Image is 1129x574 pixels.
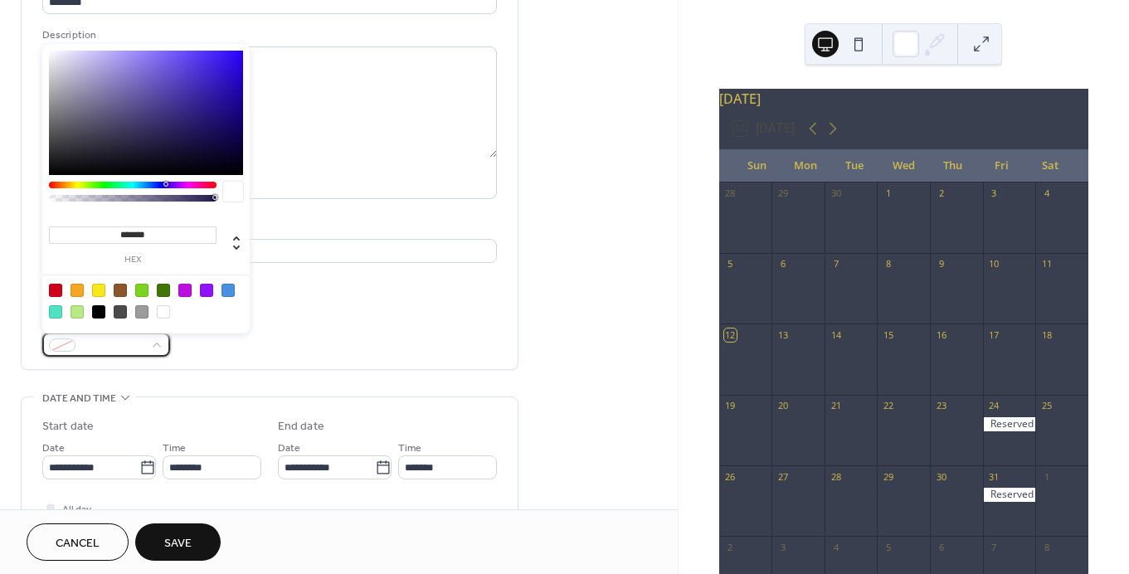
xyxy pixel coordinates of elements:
div: 13 [776,328,789,341]
div: Location [42,219,494,236]
button: Save [135,523,221,561]
div: 30 [830,187,842,200]
div: 9 [935,258,947,270]
span: Time [398,440,421,457]
div: Description [42,27,494,44]
div: 7 [988,541,1000,553]
div: 12 [724,328,737,341]
div: 26 [724,470,737,483]
div: 21 [830,400,842,412]
div: 28 [724,187,737,200]
div: 30 [935,470,947,483]
span: All day [62,501,91,518]
div: #9B9B9B [135,305,148,319]
div: #50E3C2 [49,305,62,319]
div: 14 [830,328,842,341]
div: 2 [935,187,947,200]
div: 11 [1040,258,1053,270]
div: #FFFFFF [157,305,170,319]
div: 6 [935,541,947,553]
div: 5 [882,541,894,553]
div: 25 [1040,400,1053,412]
div: Sun [732,149,781,182]
div: 17 [988,328,1000,341]
span: Date and time [42,390,116,407]
div: 8 [1040,541,1053,553]
div: #4A90E2 [221,284,235,297]
div: 29 [776,187,789,200]
div: Sat [1026,149,1075,182]
div: Fri [977,149,1026,182]
div: 16 [935,328,947,341]
div: #F8E71C [92,284,105,297]
span: Date [278,440,300,457]
div: Thu [928,149,977,182]
div: 29 [882,470,894,483]
div: [DATE] [719,89,1088,109]
div: #7ED321 [135,284,148,297]
span: Cancel [56,535,100,552]
label: hex [49,255,217,265]
div: 22 [882,400,894,412]
div: 4 [830,541,842,553]
div: 19 [724,400,737,412]
span: Time [163,440,186,457]
div: 8 [882,258,894,270]
div: Reserved [983,417,1036,431]
div: 3 [776,541,789,553]
div: #D0021B [49,284,62,297]
div: 10 [988,258,1000,270]
div: 6 [776,258,789,270]
div: 4 [1040,187,1053,200]
div: 1 [882,187,894,200]
div: 5 [724,258,737,270]
div: 1 [1040,470,1053,483]
div: 31 [988,470,1000,483]
div: 18 [1040,328,1053,341]
div: Reserved [983,488,1036,502]
div: 2 [724,541,737,553]
div: Start date [42,418,94,435]
div: End date [278,418,324,435]
div: 15 [882,328,894,341]
div: 3 [988,187,1000,200]
div: 7 [830,258,842,270]
div: #9013FE [200,284,213,297]
div: 27 [776,470,789,483]
div: Wed [879,149,928,182]
div: #417505 [157,284,170,297]
div: Tue [830,149,879,182]
div: 23 [935,400,947,412]
div: 20 [776,400,789,412]
div: 28 [830,470,842,483]
div: #BD10E0 [178,284,192,297]
div: Mon [781,149,830,182]
div: #8B572A [114,284,127,297]
div: #F5A623 [71,284,84,297]
div: 24 [988,400,1000,412]
div: #B8E986 [71,305,84,319]
div: #4A4A4A [114,305,127,319]
div: #000000 [92,305,105,319]
button: Cancel [27,523,129,561]
span: Save [164,535,192,552]
span: Date [42,440,65,457]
